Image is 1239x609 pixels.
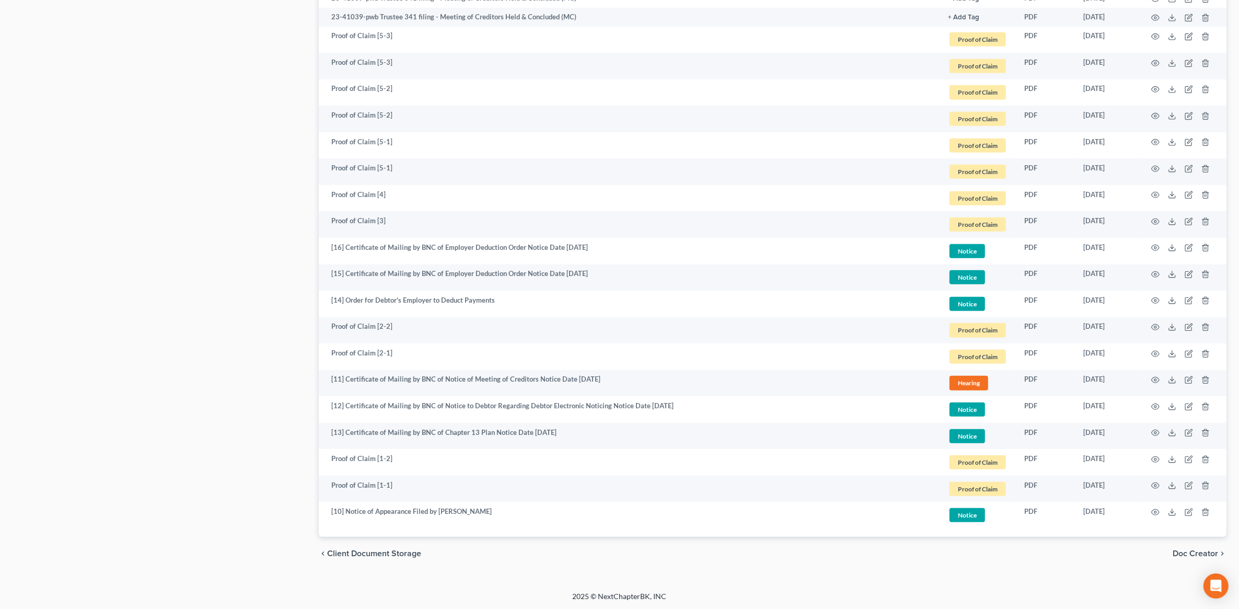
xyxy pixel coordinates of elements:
button: Doc Creator chevron_right [1173,549,1226,558]
span: Notice [949,429,985,443]
a: Hearing [948,374,1008,392]
td: PDF [1016,238,1075,265]
button: + Add Tag [948,14,979,21]
td: PDF [1016,291,1075,317]
td: PDF [1016,502,1075,528]
td: [16] Certificate of Mailing by BNC of Employer Deduction Order Notice Date [DATE] [319,238,940,265]
td: PDF [1016,185,1075,212]
td: Proof of Claim [5-1] [319,132,940,159]
span: Proof of Claim [949,139,1006,153]
td: [DATE] [1075,238,1139,265]
td: Proof of Claim [1-2] [319,449,940,476]
td: [DATE] [1075,476,1139,502]
td: [DATE] [1075,53,1139,79]
td: [12] Certificate of Mailing by BNC of Notice to Debtor Regarding Debtor Electronic Noticing Notic... [319,396,940,423]
td: [DATE] [1075,343,1139,370]
i: chevron_left [319,549,327,558]
td: Proof of Claim [5-3] [319,27,940,53]
td: Proof of Claim [2-1] [319,343,940,370]
a: Proof of Claim [948,190,1008,207]
a: Proof of Claim [948,110,1008,128]
td: PDF [1016,343,1075,370]
td: PDF [1016,53,1075,79]
span: Proof of Claim [949,59,1006,73]
a: Notice [948,295,1008,313]
span: Proof of Claim [949,85,1006,99]
span: Proof of Claim [949,350,1006,364]
td: PDF [1016,265,1075,291]
td: [15] Certificate of Mailing by BNC of Employer Deduction Order Notice Date [DATE] [319,265,940,291]
a: Proof of Claim [948,163,1008,180]
a: Notice [948,401,1008,418]
span: Proof of Claim [949,323,1006,337]
td: 23-41039-pwb Trustee 341 filing - Meeting of Creditors Held & Concluded (MC) [319,8,940,27]
td: PDF [1016,396,1075,423]
td: [DATE] [1075,291,1139,317]
td: PDF [1016,423,1075,450]
a: Proof of Claim [948,31,1008,48]
a: Proof of Claim [948,84,1008,101]
a: Proof of Claim [948,480,1008,498]
span: Notice [949,508,985,522]
a: Notice [948,243,1008,260]
td: [DATE] [1075,27,1139,53]
span: Notice [949,270,985,284]
a: + Add Tag [948,12,1008,22]
td: [14] Order for Debtor's Employer to Deduct Payments [319,291,940,317]
td: Proof of Claim [5-2] [319,79,940,106]
td: PDF [1016,449,1075,476]
td: Proof of Claim [3] [319,211,940,238]
span: Notice [949,403,985,417]
span: Proof of Claim [949,191,1006,205]
td: [DATE] [1075,423,1139,450]
td: [DATE] [1075,370,1139,397]
td: Proof of Claim [4] [319,185,940,212]
td: [10] Notice of Appearance Filed by [PERSON_NAME] [319,502,940,528]
td: [DATE] [1075,8,1139,27]
span: Proof of Claim [949,217,1006,232]
span: Notice [949,297,985,311]
td: [DATE] [1075,106,1139,132]
td: PDF [1016,106,1075,132]
td: Proof of Claim [5-2] [319,106,940,132]
td: PDF [1016,79,1075,106]
td: Proof of Claim [1-1] [319,476,940,502]
a: Proof of Claim [948,454,1008,471]
td: [13] Certificate of Mailing by BNC of Chapter 13 Plan Notice Date [DATE] [319,423,940,450]
a: Notice [948,428,1008,445]
span: Proof of Claim [949,112,1006,126]
span: Proof of Claim [949,455,1006,469]
div: Open Intercom Messenger [1203,573,1229,599]
td: [DATE] [1075,158,1139,185]
td: PDF [1016,211,1075,238]
a: Notice [948,269,1008,286]
td: Proof of Claim [5-1] [319,158,940,185]
a: Proof of Claim [948,321,1008,339]
i: chevron_right [1218,549,1226,558]
td: [DATE] [1075,449,1139,476]
td: PDF [1016,158,1075,185]
td: [DATE] [1075,79,1139,106]
td: PDF [1016,317,1075,344]
a: Proof of Claim [948,137,1008,154]
td: Proof of Claim [2-2] [319,317,940,344]
td: [DATE] [1075,396,1139,423]
td: Proof of Claim [5-3] [319,53,940,79]
span: Client Document Storage [327,549,421,558]
td: [11] Certificate of Mailing by BNC of Notice of Meeting of Creditors Notice Date [DATE] [319,370,940,397]
td: PDF [1016,370,1075,397]
a: Proof of Claim [948,348,1008,365]
span: Proof of Claim [949,32,1006,47]
button: chevron_left Client Document Storage [319,549,421,558]
td: [DATE] [1075,132,1139,159]
td: PDF [1016,27,1075,53]
td: PDF [1016,132,1075,159]
td: [DATE] [1075,265,1139,291]
td: [DATE] [1075,317,1139,344]
a: Proof of Claim [948,58,1008,75]
td: [DATE] [1075,502,1139,528]
span: Proof of Claim [949,482,1006,496]
td: [DATE] [1075,211,1139,238]
td: PDF [1016,8,1075,27]
a: Notice [948,507,1008,524]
